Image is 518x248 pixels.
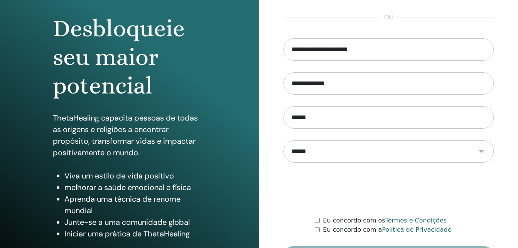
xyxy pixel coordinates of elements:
[64,228,206,240] li: Iniciar uma prática de ThetaHealing
[64,193,206,216] li: Aprenda uma técnica de renome mundial
[385,217,447,224] a: Termos e Condições
[53,112,206,158] p: ThetaHealing capacita pessoas de todas as origens e religiões a encontrar propósito, transformar ...
[64,170,206,182] li: Viva um estilo de vida positivo
[64,216,206,228] li: Junte-se a uma comunidade global
[53,14,206,100] h1: Desbloqueie seu maior potencial
[323,226,451,233] font: Eu concordo com a
[323,217,447,224] font: Eu concordo com os
[330,174,447,204] iframe: reCAPTCHA
[380,13,397,22] span: ou
[382,226,451,233] a: Política de Privacidade
[64,182,206,193] li: melhorar a saúde emocional e física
